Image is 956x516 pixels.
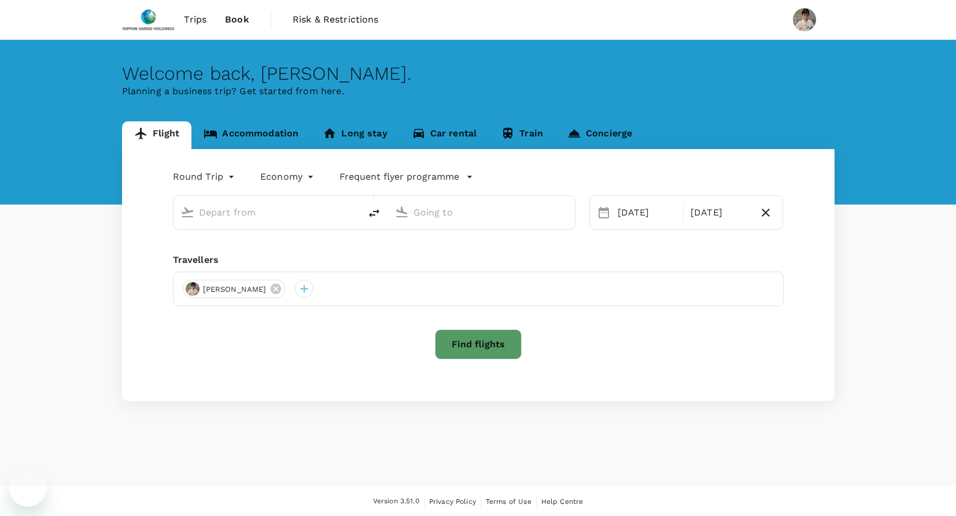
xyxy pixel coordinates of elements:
[555,121,644,149] a: Concierge
[173,168,238,186] div: Round Trip
[486,495,531,508] a: Terms of Use
[173,253,784,267] div: Travellers
[486,498,531,506] span: Terms of Use
[122,121,192,149] a: Flight
[196,284,274,295] span: [PERSON_NAME]
[429,495,476,508] a: Privacy Policy
[184,13,206,27] span: Trips
[339,170,473,184] button: Frequent flyer programme
[400,121,489,149] a: Car rental
[311,121,399,149] a: Long stay
[567,211,569,213] button: Open
[373,496,419,507] span: Version 3.51.0
[199,203,336,221] input: Depart from
[360,199,388,227] button: delete
[191,121,311,149] a: Accommodation
[435,329,522,359] button: Find flights
[613,201,681,224] div: [DATE]
[122,63,835,84] div: Welcome back , [PERSON_NAME] .
[122,7,175,32] img: Nippon Sanso Holdings Singapore Pte Ltd
[686,201,754,224] div: [DATE]
[793,8,816,31] img: Brian Chua
[541,495,584,508] a: Help Centre
[260,168,316,186] div: Economy
[293,13,379,27] span: Risk & Restrictions
[122,84,835,98] p: Planning a business trip? Get started from here.
[541,498,584,506] span: Help Centre
[183,280,286,298] div: [PERSON_NAME]
[414,203,551,221] input: Going to
[186,282,200,296] img: avatar-678063c50f152.png
[225,13,249,27] span: Book
[489,121,555,149] a: Train
[429,498,476,506] span: Privacy Policy
[339,170,459,184] p: Frequent flyer programme
[9,470,46,507] iframe: Button to launch messaging window
[352,211,355,213] button: Open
